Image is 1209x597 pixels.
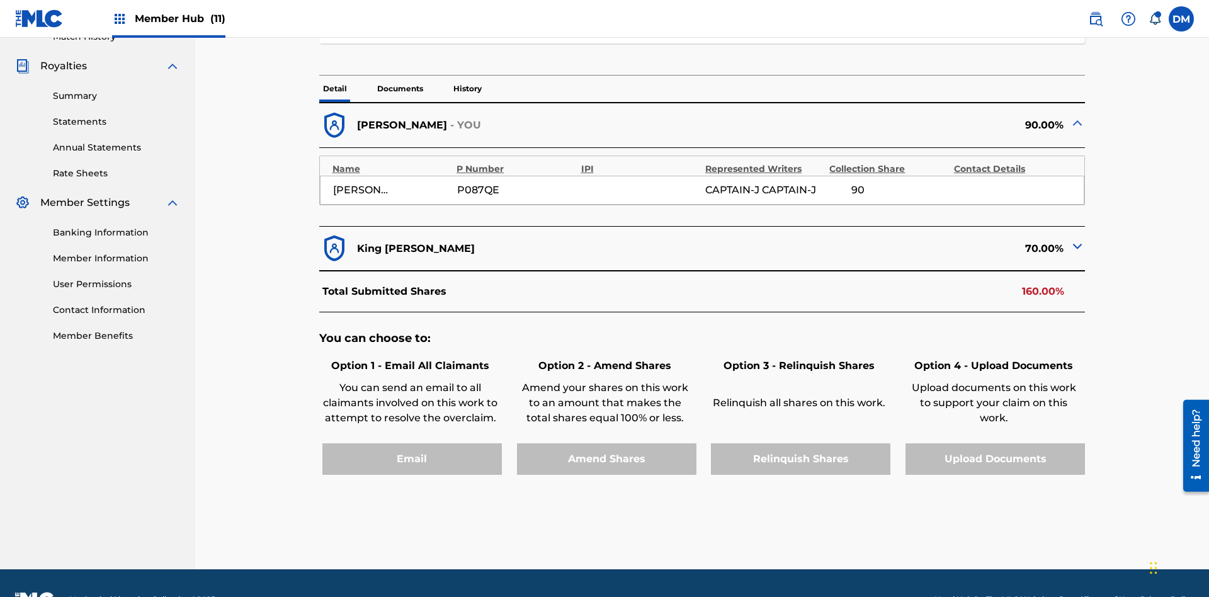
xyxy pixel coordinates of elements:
[322,380,499,426] p: You can send an email to all claimants involved on this work to attempt to resolve the overclaim.
[210,13,225,25] span: (11)
[53,167,180,180] a: Rate Sheets
[373,76,427,102] p: Documents
[450,76,485,102] p: History
[711,358,887,373] h6: Option 3 - Relinquish Shares
[40,195,130,210] span: Member Settings
[53,304,180,317] a: Contact Information
[165,59,180,74] img: expand
[457,162,574,176] div: P Number
[702,110,1085,141] div: 90.00%
[1116,6,1141,31] div: Help
[165,195,180,210] img: expand
[705,162,823,176] div: Represented Writers
[319,110,350,141] img: dfb38c8551f6dcc1ac04.svg
[357,241,475,256] p: King [PERSON_NAME]
[450,118,482,133] p: - YOU
[53,252,180,265] a: Member Information
[40,59,87,74] span: Royalties
[1070,115,1085,130] img: expand-cell-toggle
[711,395,887,411] p: Relinquish all shares on this work.
[1070,239,1085,254] img: expand-cell-toggle
[954,162,1072,176] div: Contact Details
[135,11,225,26] span: Member Hub
[829,162,947,176] div: Collection Share
[581,162,699,176] div: IPI
[322,358,499,373] h6: Option 1 - Email All Claimants
[517,380,693,426] p: Amend your shares on this work to an amount that makes the total shares equal 100% or less.
[357,118,447,133] p: [PERSON_NAME]
[53,226,180,239] a: Banking Information
[319,233,350,264] img: dfb38c8551f6dcc1ac04.svg
[319,76,351,102] p: Detail
[905,380,1082,426] p: Upload documents on this work to support your claim on this work.
[15,59,30,74] img: Royalties
[1088,11,1103,26] img: search
[1149,13,1161,25] div: Notifications
[112,11,127,26] img: Top Rightsholders
[702,233,1085,264] div: 70.00%
[53,329,180,343] a: Member Benefits
[705,183,816,198] span: CAPTAIN-J CAPTAIN-J
[319,331,1086,346] h5: You can choose to:
[1022,284,1064,299] p: 160.00%
[1174,395,1209,498] iframe: Resource Center
[1121,11,1136,26] img: help
[332,162,450,176] div: Name
[53,141,180,154] a: Annual Statements
[53,278,180,291] a: User Permissions
[53,115,180,128] a: Statements
[517,358,693,373] h6: Option 2 - Amend Shares
[905,358,1082,373] h6: Option 4 - Upload Documents
[1169,6,1194,31] div: User Menu
[1083,6,1108,31] a: Public Search
[53,89,180,103] a: Summary
[15,195,30,210] img: Member Settings
[15,9,64,28] img: MLC Logo
[1150,549,1157,587] div: Drag
[1146,537,1209,597] iframe: Chat Widget
[322,284,446,299] p: Total Submitted Shares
